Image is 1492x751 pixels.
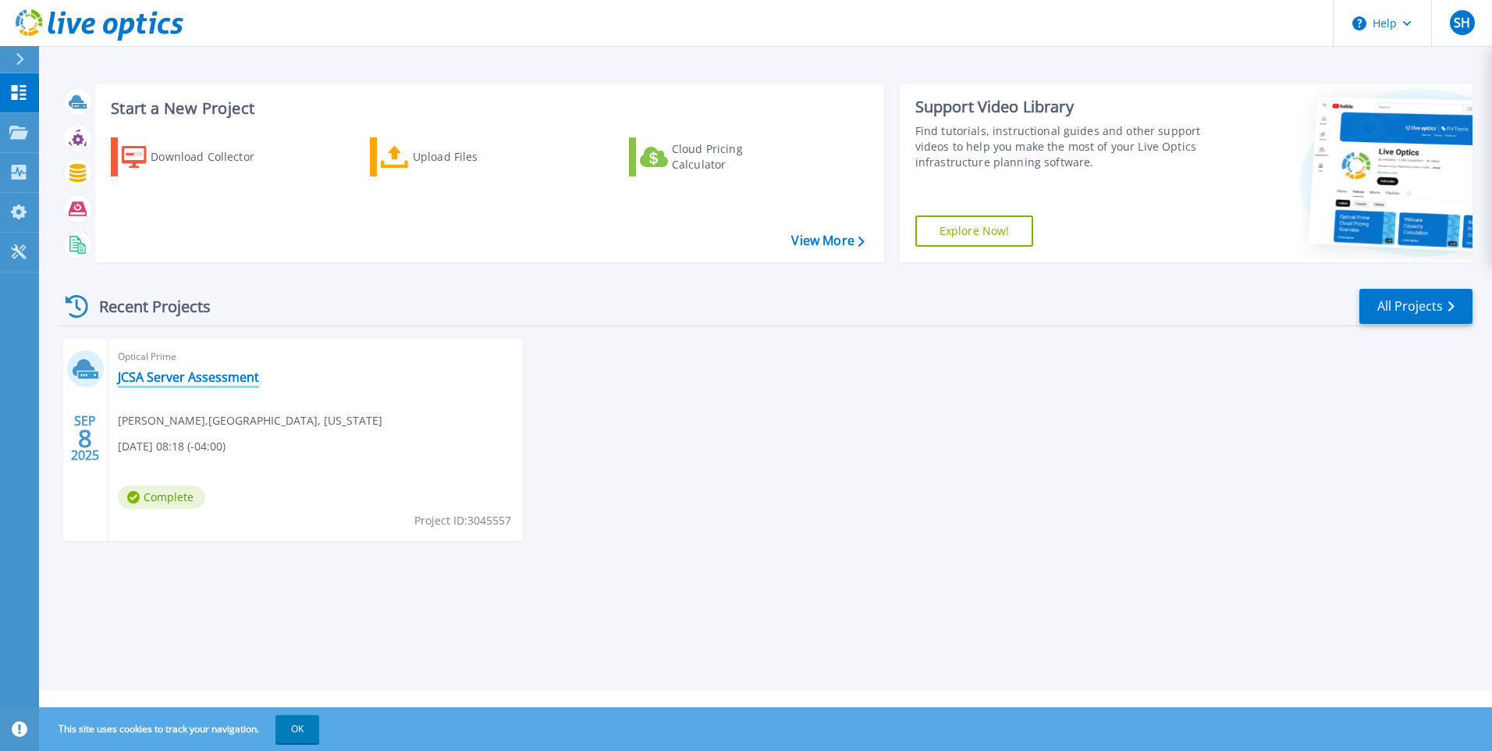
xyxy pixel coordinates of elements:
span: [DATE] 08:18 (-04:00) [118,438,226,455]
span: 8 [78,432,92,445]
div: Support Video Library [915,97,1207,117]
a: JCSA Server Assessment [118,369,259,385]
h3: Start a New Project [111,100,864,117]
div: Download Collector [151,141,275,173]
a: Download Collector [111,137,285,176]
div: Find tutorials, instructional guides and other support videos to help you make the most of your L... [915,123,1207,170]
div: SEP 2025 [70,410,100,467]
a: Upload Files [370,137,544,176]
div: Recent Projects [60,287,232,326]
span: This site uses cookies to track your navigation. [43,715,319,743]
div: Cloud Pricing Calculator [672,141,797,173]
a: Cloud Pricing Calculator [629,137,803,176]
span: [PERSON_NAME] , [GEOGRAPHIC_DATA], [US_STATE] [118,412,382,429]
span: Optical Prime [118,348,513,365]
span: Complete [118,486,205,509]
button: OK [275,715,319,743]
span: SH [1454,16,1470,29]
a: Explore Now! [915,215,1034,247]
span: Project ID: 3045557 [414,512,511,529]
a: View More [791,233,864,248]
a: All Projects [1359,289,1472,324]
div: Upload Files [413,141,538,173]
